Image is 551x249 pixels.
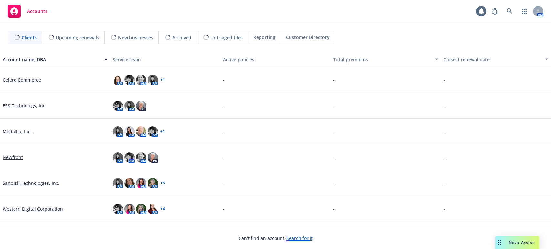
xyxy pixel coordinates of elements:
img: photo [113,204,123,214]
button: Total premiums [331,52,441,67]
span: - [444,76,445,83]
img: photo [113,126,123,137]
img: photo [113,75,123,85]
div: Drag to move [495,236,504,249]
span: - [444,180,445,186]
img: photo [113,152,123,163]
a: Medallia, Inc. [3,128,32,135]
img: photo [136,152,146,163]
span: - [223,76,225,83]
img: photo [136,204,146,214]
span: - [444,205,445,212]
span: - [444,102,445,109]
img: photo [148,126,158,137]
div: Total premiums [333,56,431,63]
button: Service team [110,52,220,67]
span: - [223,128,225,135]
button: Nova Assist [495,236,539,249]
img: photo [124,126,135,137]
span: Archived [172,34,191,41]
span: Upcoming renewals [56,34,99,41]
img: photo [124,75,135,85]
a: Newfront [3,154,23,161]
a: + 4 [160,207,165,211]
a: Celero Commerce [3,76,41,83]
img: photo [136,101,146,111]
span: - [333,128,335,135]
img: photo [136,126,146,137]
a: ESS Technology, Inc. [3,102,46,109]
a: Switch app [518,5,531,18]
img: photo [124,204,135,214]
a: + 1 [160,130,165,134]
img: photo [113,101,123,111]
a: Search for it [286,235,313,241]
a: Western Digital Corporation [3,205,63,212]
a: Accounts [5,2,50,20]
img: photo [136,178,146,188]
div: Service team [113,56,218,63]
a: + 1 [160,78,165,82]
a: Sandisk Technologies, Inc. [3,180,59,186]
span: - [333,154,335,161]
span: Accounts [27,9,47,14]
span: - [333,205,335,212]
span: - [333,180,335,186]
span: - [444,154,445,161]
div: Active policies [223,56,328,63]
img: photo [148,178,158,188]
img: photo [148,75,158,85]
span: - [223,102,225,109]
img: photo [124,152,135,163]
div: Account name, DBA [3,56,100,63]
a: + 5 [160,181,165,185]
span: - [333,102,335,109]
img: photo [136,75,146,85]
a: Search [503,5,516,18]
span: Customer Directory [286,34,330,41]
span: - [223,205,225,212]
div: Closest renewal date [444,56,541,63]
button: Closest renewal date [441,52,551,67]
button: Active policies [220,52,331,67]
img: photo [148,152,158,163]
span: Untriaged files [210,34,243,41]
img: photo [113,178,123,188]
span: Nova Assist [509,240,534,245]
span: - [223,180,225,186]
img: photo [124,101,135,111]
span: Can't find an account? [239,235,313,242]
span: Reporting [253,34,275,41]
span: Clients [22,34,37,41]
img: photo [148,204,158,214]
span: - [223,154,225,161]
img: photo [124,178,135,188]
span: New businesses [118,34,153,41]
span: - [333,76,335,83]
span: - [444,128,445,135]
a: Report a Bug [488,5,501,18]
